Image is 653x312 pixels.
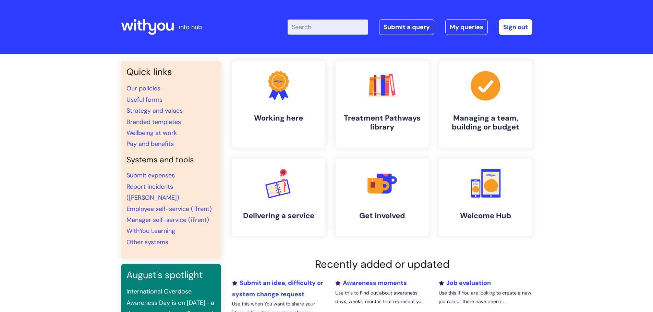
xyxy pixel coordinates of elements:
[232,279,323,298] a: Submit an idea, difficulty or system change request
[288,19,532,35] div: | -
[126,96,162,104] a: Useful forms
[126,171,175,179] a: Submit expenses
[126,140,174,148] a: Pay and benefits
[126,238,168,246] a: Other systems
[126,118,181,126] a: Branded templates
[439,279,491,287] a: Job evaluation
[126,107,183,115] a: Strategy and values
[341,114,423,132] h4: Treatment Pathways library
[126,129,177,137] a: Wellbeing at work
[336,61,429,148] a: Treatment Pathways library
[232,61,325,148] a: Working here
[238,114,320,123] h4: Working here
[439,61,532,148] a: Managing a team, building or budget
[126,216,209,224] a: Manager self-service (iTrent)
[499,19,532,35] a: Sign out
[232,159,325,236] a: Delivering a service
[445,114,527,132] h4: Managing a team, building or budget
[379,19,434,35] a: Submit a query
[445,211,527,220] h4: Welcome Hub
[126,227,175,235] a: WithYou Learning
[126,155,216,165] h4: Systems and tools
[126,183,179,202] a: Report incidents ([PERSON_NAME])
[288,20,368,35] input: Search
[126,84,160,92] a: Our policies
[126,66,216,77] h3: Quick links
[232,258,532,271] h2: Recently added or updated
[336,159,429,236] a: Get involved
[335,289,428,306] p: Use this to Find out about awareness days, weeks, months that represent yo...
[445,19,488,35] a: My queries
[439,159,532,236] a: Welcome Hub
[341,211,423,220] h4: Get involved
[238,211,320,220] h4: Delivering a service
[439,289,532,306] p: Use this if You are looking to create a new job role or there have been si...
[126,205,212,213] a: Employee self-service (iTrent)
[126,270,216,280] h3: August's spotlight
[179,22,202,33] p: info hub
[335,279,407,287] a: Awareness moments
